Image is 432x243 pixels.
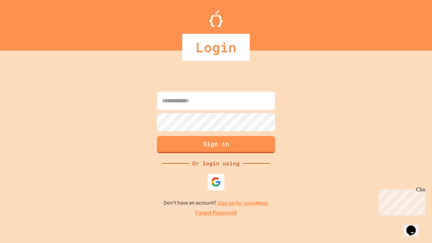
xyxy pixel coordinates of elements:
iframe: chat widget [404,216,425,236]
img: google-icon.svg [211,177,221,187]
div: Chat with us now!Close [3,3,47,43]
div: Login [182,34,250,61]
a: Sign up for JuiceMind. [217,199,269,207]
p: Don't have an account? [164,199,269,207]
button: Sign in [157,136,275,153]
div: Or login using [189,159,243,167]
img: Logo.svg [209,10,223,27]
iframe: chat widget [376,187,425,215]
a: Forgot Password [195,209,237,217]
